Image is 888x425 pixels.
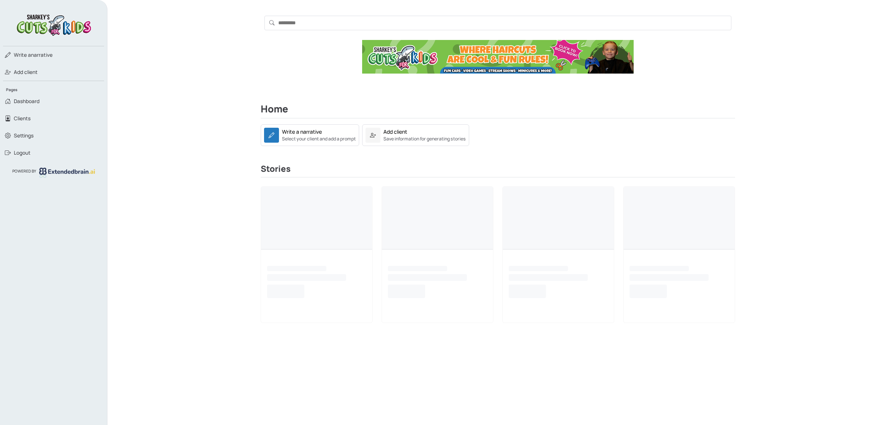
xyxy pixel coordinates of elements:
a: Add clientSave information for generating stories [362,131,469,138]
img: logo [39,168,95,177]
span: Dashboard [14,97,40,105]
small: Select your client and add a prompt [282,136,356,142]
span: narrative [14,51,53,59]
span: Write a [14,52,31,58]
span: Settings [14,132,34,139]
h2: Home [261,103,735,118]
img: Ad Banner [362,40,634,74]
small: Save information for generating stories [383,136,466,142]
a: Write a narrativeSelect your client and add a prompt [261,131,359,138]
a: Write a narrativeSelect your client and add a prompt [261,124,359,146]
div: Add client [383,128,407,136]
h3: Stories [261,164,735,177]
span: Clients [14,115,31,122]
span: Add client [14,68,38,76]
span: Logout [14,149,31,156]
img: logo [15,12,93,37]
div: Write a narrative [282,128,322,136]
a: Add clientSave information for generating stories [362,124,469,146]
